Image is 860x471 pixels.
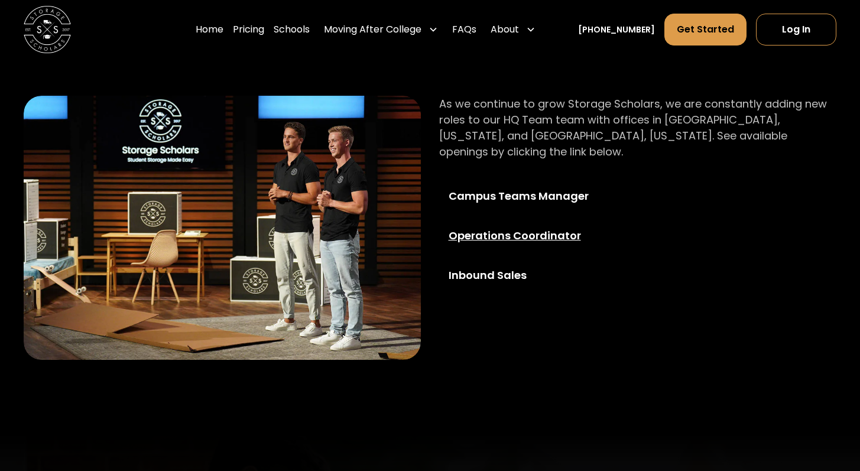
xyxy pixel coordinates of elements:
a: Schools [274,13,310,46]
div: About [486,13,540,46]
a: Operations Coordinator [439,218,628,253]
div: Operations Coordinator [449,228,619,243]
div: About [491,22,519,37]
a: Get Started [664,14,747,46]
a: Log In [756,14,836,46]
a: Pricing [233,13,264,46]
div: Moving After College [319,13,443,46]
a: Home [196,13,223,46]
div: Moving After College [324,22,421,37]
a: FAQs [452,13,476,46]
a: Inbound Sales [439,258,628,293]
div: Inbound Sales [449,267,619,283]
img: Storage Scholars main logo [24,6,71,53]
a: [PHONE_NUMBER] [578,24,655,36]
a: Campus Teams Manager [439,178,628,213]
div: Campus Teams Manager [449,188,619,204]
p: As we continue to grow Storage Scholars, we are constantly adding new roles to our HQ Team team w... [439,96,836,160]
